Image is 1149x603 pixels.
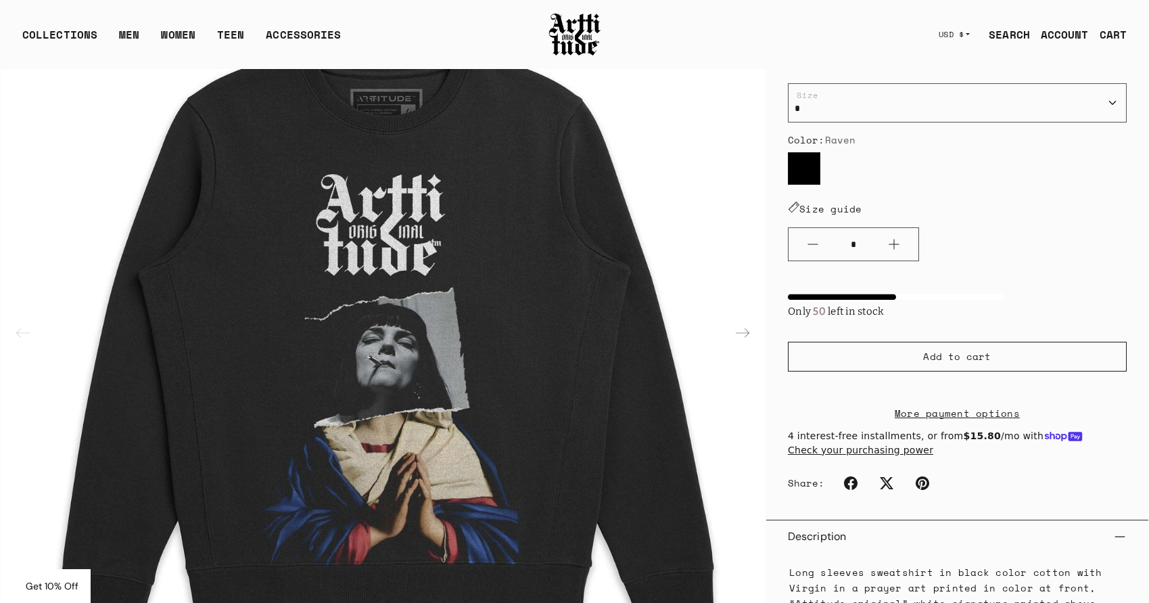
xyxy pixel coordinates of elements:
div: Get 10% Off [14,569,91,603]
span: Add to cart [923,350,991,363]
span: Get 10% Off [26,580,78,592]
label: Raven [788,152,820,185]
a: Pinterest [908,468,937,498]
span: USD $ [939,29,964,40]
span: Share: [788,476,825,490]
a: Size guide [788,202,862,216]
button: Minus [789,228,837,261]
a: WOMEN [161,26,195,53]
img: Arttitude [548,12,602,58]
ul: Main navigation [11,26,352,53]
button: USD $ [931,20,979,49]
div: COLLECTIONS [22,26,97,53]
button: Description [788,520,1127,553]
div: Next slide [726,317,759,349]
a: MEN [119,26,139,53]
a: SEARCH [978,21,1030,48]
a: TEEN [217,26,244,53]
a: Twitter [872,468,901,498]
a: Open cart [1089,21,1127,48]
span: Raven [825,133,856,147]
div: Color: [788,133,1127,147]
input: Quantity [837,232,870,257]
div: CART [1100,26,1127,43]
button: Add to cart [788,342,1127,372]
span: 50 [811,305,828,317]
button: Plus [870,228,918,261]
div: Only left in stock [788,300,1004,320]
a: ACCOUNT [1030,21,1089,48]
a: More payment options [788,405,1127,421]
a: Facebook [836,468,866,498]
div: ACCESSORIES [266,26,341,53]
